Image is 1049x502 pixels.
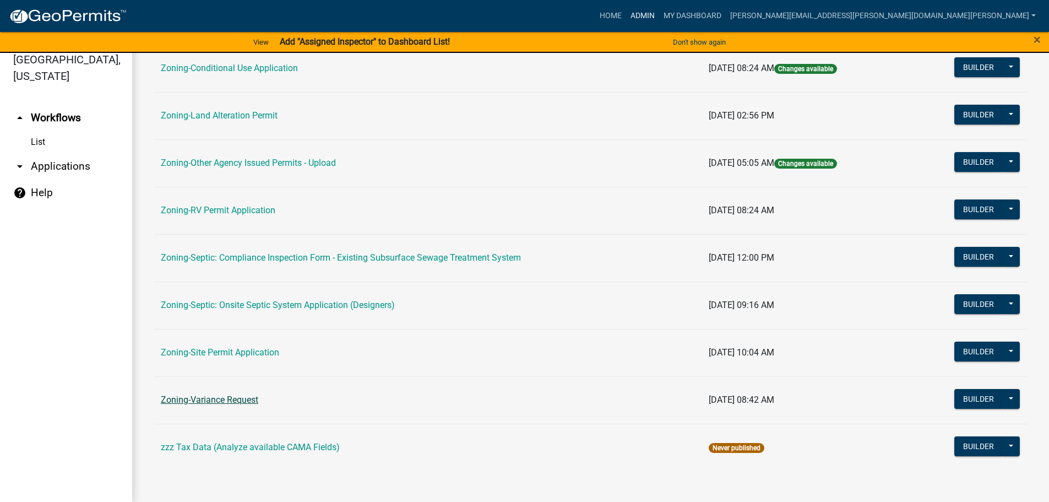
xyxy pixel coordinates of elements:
a: [PERSON_NAME][EMAIL_ADDRESS][PERSON_NAME][DOMAIN_NAME][PERSON_NAME] [726,6,1040,26]
span: Changes available [774,64,837,74]
i: help [13,186,26,199]
i: arrow_drop_up [13,111,26,125]
button: Builder [954,389,1003,409]
span: [DATE] 08:42 AM [709,395,774,405]
span: Never published [709,443,764,453]
a: Zoning-Septic: Compliance Inspection Form - Existing Subsurface Sewage Treatment System [161,252,521,263]
span: [DATE] 09:16 AM [709,300,774,310]
button: Builder [954,152,1003,172]
a: Zoning-Other Agency Issued Permits - Upload [161,158,336,168]
button: Close [1034,33,1041,46]
a: Admin [626,6,659,26]
span: [DATE] 02:56 PM [709,110,774,121]
span: [DATE] 10:04 AM [709,347,774,358]
a: Zoning-Site Permit Application [161,347,279,358]
span: [DATE] 12:00 PM [709,252,774,263]
strong: Add "Assigned Inspector" to Dashboard List! [280,36,450,47]
span: [DATE] 05:05 AM [709,158,774,168]
span: [DATE] 08:24 AM [709,63,774,73]
span: Changes available [774,159,837,169]
a: Zoning-Land Alteration Permit [161,110,278,121]
a: Zoning-Variance Request [161,395,258,405]
span: × [1034,32,1041,47]
a: Zoning-RV Permit Application [161,205,275,215]
button: Builder [954,436,1003,456]
a: Zoning-Septic: Onsite Septic System Application (Designers) [161,300,395,310]
button: Builder [954,105,1003,125]
button: Builder [954,199,1003,219]
button: Builder [954,342,1003,361]
a: My Dashboard [659,6,726,26]
a: Zoning-Conditional Use Application [161,63,298,73]
a: View [249,33,273,51]
a: zzz Tax Data (Analyze available CAMA Fields) [161,442,340,452]
button: Builder [954,57,1003,77]
span: [DATE] 08:24 AM [709,205,774,215]
button: Builder [954,294,1003,314]
i: arrow_drop_down [13,160,26,173]
button: Don't show again [668,33,730,51]
a: Home [595,6,626,26]
button: Builder [954,247,1003,267]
